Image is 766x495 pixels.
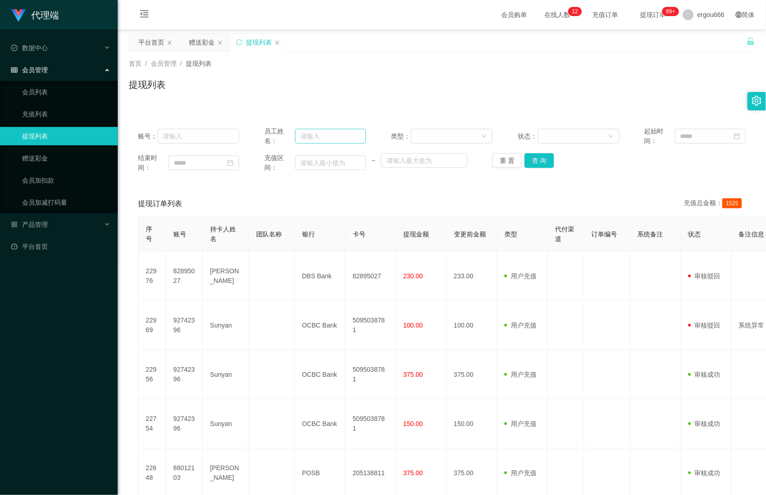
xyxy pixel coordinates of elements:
[739,230,765,238] span: 备注信息
[138,34,164,51] div: 平台首页
[11,237,110,256] a: 图标: dashboard平台首页
[575,7,578,16] p: 2
[588,12,623,18] span: 充值订单
[688,371,720,378] span: 审核成功
[138,132,157,141] span: 账号：
[403,469,423,477] span: 375.00
[446,350,497,399] td: 375.00
[752,96,762,106] i: 图标: setting
[173,230,186,238] span: 账号
[353,230,366,238] span: 卡号
[11,67,17,73] i: 图标: table
[492,153,522,168] button: 重 置
[217,40,223,46] i: 图标: close
[11,44,48,52] span: 数据中心
[166,350,203,399] td: 92742396
[180,60,182,67] span: /
[236,39,242,46] i: 图标: sync
[454,230,486,238] span: 变更前金额
[736,12,742,18] i: 图标: global
[145,60,147,67] span: /
[167,40,172,46] i: 图标: close
[608,133,614,140] i: 图标: down
[295,350,345,399] td: OCBC Bank
[129,0,160,30] i: 图标: menu-fold
[688,322,720,329] span: 审核驳回
[636,12,671,18] span: 提现订单
[138,350,166,399] td: 22956
[295,301,345,350] td: OCBC Bank
[518,132,537,141] span: 状态：
[22,193,110,212] a: 会员加减打码量
[540,12,575,18] span: 在线人数
[138,153,168,173] span: 结束时间：
[11,221,17,228] i: 图标: appstore-o
[166,399,203,449] td: 92742396
[129,60,142,67] span: 首页
[302,230,315,238] span: 银行
[11,11,59,18] a: 代理端
[146,225,152,242] span: 序号
[264,127,295,146] span: 员工姓名：
[138,198,182,209] span: 提现订单列表
[504,469,537,477] span: 用户充值
[11,9,26,22] img: logo.9652507e.png
[403,230,429,238] span: 提现金额
[345,399,396,449] td: 5095038781
[157,129,239,144] input: 请输入
[481,133,487,140] i: 图标: down
[256,230,282,238] span: 团队名称
[186,60,212,67] span: 提现列表
[504,420,537,427] span: 用户充值
[210,225,236,242] span: 持卡人姓名
[663,7,679,16] sup: 1183
[22,149,110,167] a: 赠送彩金
[684,198,746,209] div: 充值总金额：
[645,127,675,146] span: 起始时间：
[504,272,537,280] span: 用户充值
[391,132,411,141] span: 类型：
[22,105,110,123] a: 充值列表
[203,301,249,350] td: Sunyan
[568,7,582,16] sup: 12
[203,399,249,449] td: Sunyan
[734,133,740,139] i: 图标: calendar
[446,399,497,449] td: 150.00
[129,78,166,92] h1: 提现列表
[722,198,742,208] span: 1525
[11,221,48,228] span: 产品管理
[345,301,396,350] td: 5095038781
[403,420,423,427] span: 150.00
[227,160,234,166] i: 图标: calendar
[11,66,48,74] span: 会员管理
[504,230,517,238] span: 类型
[592,230,617,238] span: 订单编号
[504,371,537,378] span: 用户充值
[381,153,467,168] input: 请输入最大值为
[264,153,295,173] span: 充值区间：
[246,34,272,51] div: 提现列表
[295,399,345,449] td: OCBC Bank
[189,34,215,51] div: 赠送彩金
[446,252,497,301] td: 233.00
[22,171,110,190] a: 会员加扣款
[504,322,537,329] span: 用户充值
[446,301,497,350] td: 100.00
[295,252,345,301] td: DBS Bank
[138,399,166,449] td: 22754
[525,153,554,168] button: 查 询
[166,252,203,301] td: 82895027
[203,252,249,301] td: [PERSON_NAME]
[274,40,280,46] i: 图标: close
[688,230,701,238] span: 状态
[203,350,249,399] td: Sunyan
[138,301,166,350] td: 22969
[572,7,575,16] p: 1
[638,230,663,238] span: 系统备注
[403,371,423,378] span: 375.00
[22,83,110,101] a: 会员列表
[403,272,423,280] span: 230.00
[138,252,166,301] td: 22976
[688,272,720,280] span: 审核驳回
[345,350,396,399] td: 5095038781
